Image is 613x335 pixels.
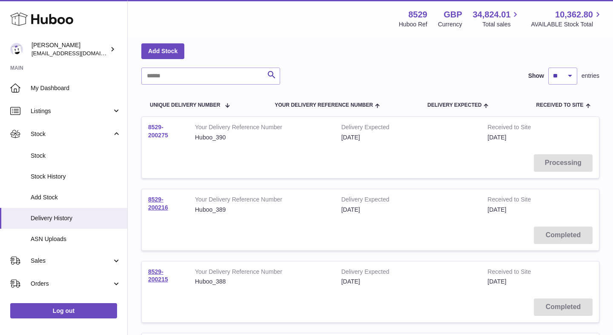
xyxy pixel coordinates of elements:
span: entries [581,72,599,80]
span: My Dashboard [31,84,121,92]
a: 34,824.01 Total sales [473,9,520,28]
strong: Received to Site [487,196,557,206]
span: Unique Delivery Number [150,102,220,108]
img: admin@redgrass.ch [10,43,23,56]
div: [DATE] [341,133,475,142]
span: Listings [31,107,112,115]
strong: Your Delivery Reference Number [195,268,329,278]
a: 8529-200275 [148,124,168,139]
span: Orders [31,280,112,288]
span: [DATE] [487,278,506,285]
div: Huboo_390 [195,133,329,142]
span: Stock [31,152,121,160]
span: Delivery History [31,214,121,222]
div: [DATE] [341,278,475,286]
label: Show [528,72,544,80]
strong: 8529 [408,9,427,20]
div: [PERSON_NAME] [32,41,108,57]
a: Add Stock [141,43,184,59]
span: [EMAIL_ADDRESS][DOMAIN_NAME] [32,50,125,57]
span: ASN Uploads [31,235,121,243]
a: 10,362.80 AVAILABLE Stock Total [531,9,603,28]
span: 10,362.80 [555,9,593,20]
strong: Received to Site [487,123,557,133]
div: [DATE] [341,206,475,214]
strong: Delivery Expected [341,196,475,206]
span: Delivery Expected [427,102,481,108]
div: Currency [438,20,462,28]
span: 34,824.01 [473,9,510,20]
strong: Your Delivery Reference Number [195,196,329,206]
div: Huboo_389 [195,206,329,214]
div: Huboo Ref [399,20,427,28]
a: Log out [10,303,117,318]
a: 8529-200216 [148,196,168,211]
span: [DATE] [487,134,506,141]
span: Stock History [31,173,121,181]
strong: Delivery Expected [341,123,475,133]
span: Received to Site [536,102,583,108]
strong: Received to Site [487,268,557,278]
span: AVAILABLE Stock Total [531,20,603,28]
strong: Delivery Expected [341,268,475,278]
span: Stock [31,130,112,138]
div: Huboo_388 [195,278,329,286]
strong: Your Delivery Reference Number [195,123,329,133]
span: Sales [31,257,112,265]
a: 8529-200215 [148,268,168,283]
span: Your Delivery Reference Number [275,102,373,108]
strong: GBP [444,9,462,20]
span: Add Stock [31,193,121,202]
span: [DATE] [487,206,506,213]
span: Total sales [482,20,520,28]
